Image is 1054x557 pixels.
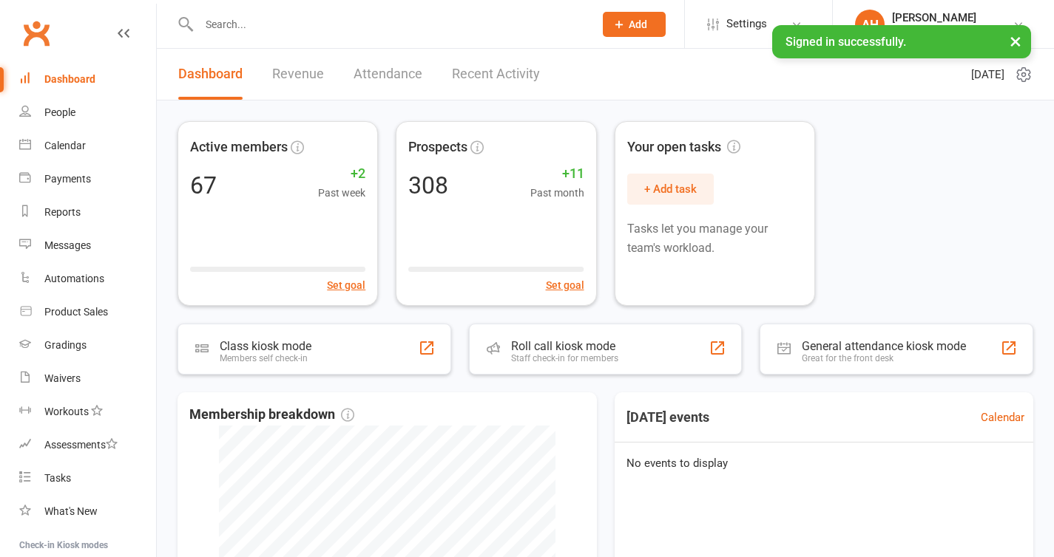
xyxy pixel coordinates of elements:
div: What's New [44,505,98,517]
button: × [1002,25,1029,57]
p: Tasks let you manage your team's workload. [627,219,803,257]
span: Past week [318,185,365,201]
a: Messages [19,229,156,262]
div: 308 [408,174,448,197]
a: Revenue [272,49,324,100]
div: Product Sales [44,306,108,318]
div: No events to display [609,442,1040,484]
a: What's New [19,495,156,528]
span: Add [629,18,647,30]
div: Waivers [44,372,81,384]
a: Payments [19,163,156,196]
a: Automations [19,262,156,295]
div: Payments [44,173,91,185]
div: General attendance kiosk mode [802,339,966,353]
h3: [DATE] events [615,404,721,431]
div: Great for the front desk [802,353,966,363]
a: Recent Activity [452,49,540,100]
div: People [44,106,75,118]
button: Set goal [327,277,365,293]
span: Prospects [408,137,467,158]
span: Membership breakdown [189,404,354,426]
a: Dashboard [19,63,156,96]
button: Add [603,12,666,37]
div: Class kiosk mode [220,339,311,353]
span: Signed in successfully. [786,35,906,49]
span: +11 [530,163,584,185]
div: [PERSON_NAME] [892,11,976,24]
div: Staff check-in for members [511,353,618,363]
div: Reports [44,206,81,218]
div: Assessments [44,439,118,451]
span: [DATE] [971,66,1004,83]
span: +2 [318,163,365,185]
div: Members self check-in [220,353,311,363]
a: Gradings [19,329,156,362]
a: Waivers [19,362,156,395]
button: + Add task [627,174,714,205]
a: People [19,96,156,129]
span: Past month [530,185,584,201]
span: Settings [726,7,767,41]
a: Assessments [19,428,156,462]
a: Dashboard [178,49,243,100]
a: Calendar [981,409,1024,426]
div: 67 [190,174,217,197]
button: Set goal [546,277,584,293]
a: Workouts [19,395,156,428]
span: Active members [190,137,288,158]
div: Automations [44,273,104,284]
div: AH [855,10,885,39]
div: Workouts [44,406,89,417]
a: Clubworx [18,15,55,52]
a: Calendar [19,129,156,163]
div: Roll call kiosk mode [511,339,618,353]
div: The Judo Factory [892,24,976,38]
div: Calendar [44,140,86,151]
a: Reports [19,196,156,229]
a: Attendance [354,49,422,100]
div: Gradings [44,339,87,351]
a: Product Sales [19,295,156,329]
span: Your open tasks [627,137,740,158]
a: Tasks [19,462,156,495]
input: Search... [195,14,584,35]
div: Dashboard [44,73,95,85]
div: Messages [44,239,91,251]
div: Tasks [44,472,71,484]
